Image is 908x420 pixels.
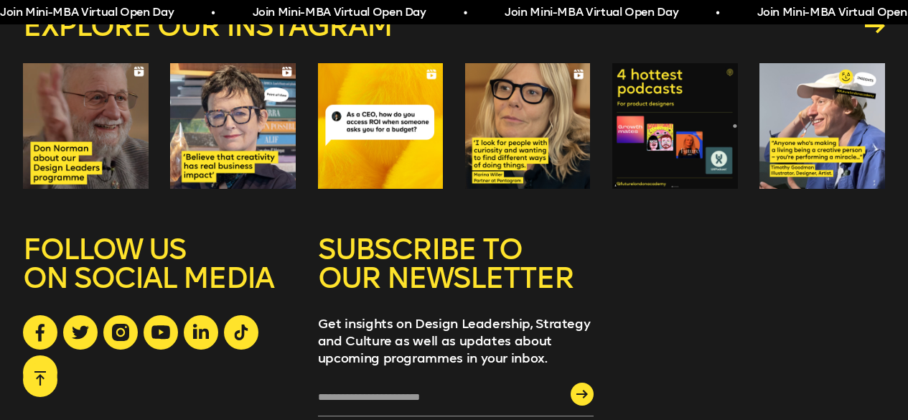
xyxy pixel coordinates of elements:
[210,4,213,22] span: •
[318,315,594,367] p: Get insights on Design Leadership, Strategy and Culture as well as updates about upcoming program...
[318,235,594,315] h5: SUBSCRIBE TO OUR NEWSLETTER
[23,235,296,315] h5: FOLLOW US ON SOCIAL MEDIA
[23,11,886,40] a: Explore our instagram
[462,4,465,22] span: •
[714,4,718,22] span: •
